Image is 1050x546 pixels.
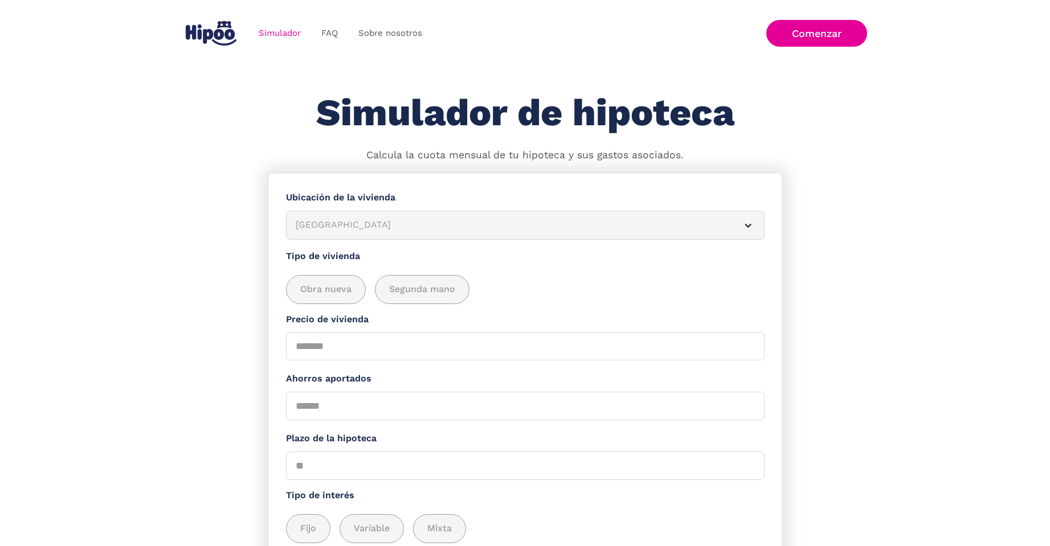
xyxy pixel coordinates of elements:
[183,17,239,50] a: home
[366,148,684,163] p: Calcula la cuota mensual de tu hipoteca y sus gastos asociados.
[286,372,765,386] label: Ahorros aportados
[248,22,311,44] a: Simulador
[316,92,734,134] h1: Simulador de hipoteca
[286,249,765,264] label: Tipo de vivienda
[427,522,452,536] span: Mixta
[389,282,455,297] span: Segunda mano
[296,218,728,232] div: [GEOGRAPHIC_DATA]
[286,313,765,327] label: Precio de vivienda
[286,275,765,304] div: add_description_here
[300,522,316,536] span: Fijo
[300,282,352,297] span: Obra nueva
[286,211,765,240] article: [GEOGRAPHIC_DATA]
[348,22,432,44] a: Sobre nosotros
[766,20,867,47] a: Comenzar
[311,22,348,44] a: FAQ
[286,191,765,205] label: Ubicación de la vivienda
[354,522,390,536] span: Variable
[286,488,765,503] label: Tipo de interés
[286,514,765,543] div: add_description_here
[286,432,765,446] label: Plazo de la hipoteca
